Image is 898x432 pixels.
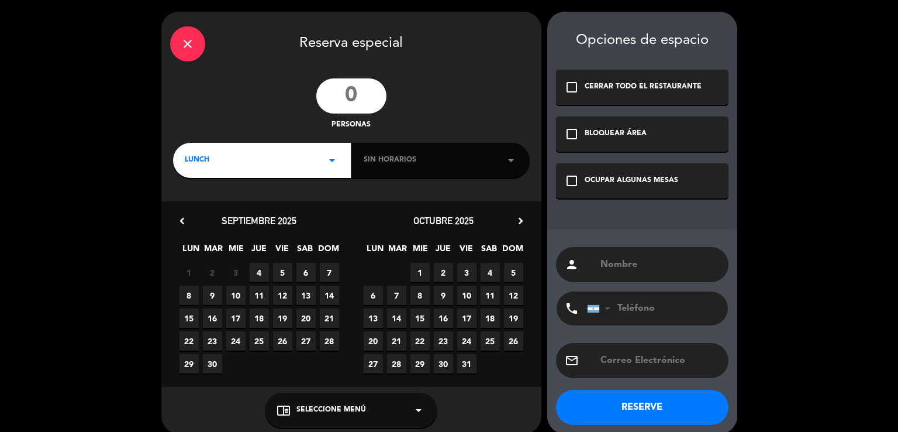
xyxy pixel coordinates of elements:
[481,331,500,351] span: 25
[316,78,386,114] input: 0
[272,242,292,261] span: VIE
[179,286,199,305] span: 8
[203,263,222,282] span: 2
[179,263,199,282] span: 1
[457,308,476,328] span: 17
[565,354,579,368] i: email
[413,215,474,227] span: octubre 2025
[320,286,339,305] span: 14
[565,127,579,141] i: check_box_outline_blank
[203,354,222,373] span: 30
[273,263,292,282] span: 5
[481,308,500,328] span: 18
[295,242,315,261] span: SAB
[457,354,476,373] span: 31
[504,308,523,328] span: 19
[250,331,269,351] span: 25
[203,331,222,351] span: 23
[296,331,316,351] span: 27
[250,286,269,305] span: 11
[365,242,385,261] span: LUN
[203,286,222,305] span: 9
[434,242,453,261] span: JUE
[565,258,579,272] i: person
[410,354,430,373] span: 29
[504,263,523,282] span: 5
[331,119,371,131] span: personas
[599,352,720,369] input: Correo Electrónico
[273,308,292,328] span: 19
[585,175,678,187] div: OCUPAR ALGUNAS MESAS
[479,242,499,261] span: SAB
[277,403,291,417] i: chrome_reader_mode
[481,286,500,305] span: 11
[320,263,339,282] span: 7
[364,354,383,373] span: 27
[457,286,476,305] span: 10
[556,32,728,49] div: Opciones de espacio
[226,263,246,282] span: 3
[250,263,269,282] span: 4
[364,155,416,166] span: Sin horarios
[587,292,716,325] input: Teléfono
[226,331,246,351] span: 24
[226,308,246,328] span: 17
[410,286,430,305] span: 8
[222,215,296,227] span: septiembre 2025
[565,174,579,188] i: check_box_outline_blank
[411,242,430,261] span: MIE
[318,242,337,261] span: DOM
[434,308,453,328] span: 16
[434,286,453,305] span: 9
[296,286,316,305] span: 13
[585,128,647,140] div: BLOQUEAR ÁREA
[504,153,518,167] i: arrow_drop_down
[388,242,407,261] span: MAR
[434,354,453,373] span: 30
[364,331,383,351] span: 20
[325,153,339,167] i: arrow_drop_down
[226,286,246,305] span: 10
[565,301,579,316] i: phone
[410,331,430,351] span: 22
[457,331,476,351] span: 24
[320,331,339,351] span: 28
[504,331,523,351] span: 26
[179,331,199,351] span: 22
[181,37,195,51] i: close
[585,81,702,93] div: CERRAR TODO EL RESTAURANTE
[181,242,201,261] span: LUN
[412,403,426,417] i: arrow_drop_down
[565,80,579,94] i: check_box_outline_blank
[296,263,316,282] span: 6
[273,331,292,351] span: 26
[364,308,383,328] span: 13
[410,263,430,282] span: 1
[250,242,269,261] span: JUE
[204,242,223,261] span: MAR
[410,308,430,328] span: 15
[179,354,199,373] span: 29
[556,390,728,425] button: RESERVE
[434,331,453,351] span: 23
[599,256,720,273] input: Nombre
[296,404,366,416] span: Seleccione Menú
[179,308,199,328] span: 15
[320,308,339,328] span: 21
[514,215,527,227] i: chevron_right
[502,242,521,261] span: DOM
[161,12,541,73] div: Reserva especial
[504,286,523,305] span: 12
[273,286,292,305] span: 12
[296,308,316,328] span: 20
[387,331,406,351] span: 21
[387,308,406,328] span: 14
[434,263,453,282] span: 2
[457,242,476,261] span: VIE
[185,155,209,166] span: LUNCH
[364,286,383,305] span: 6
[588,292,614,325] div: Argentina: +54
[481,263,500,282] span: 4
[176,215,188,227] i: chevron_left
[387,354,406,373] span: 28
